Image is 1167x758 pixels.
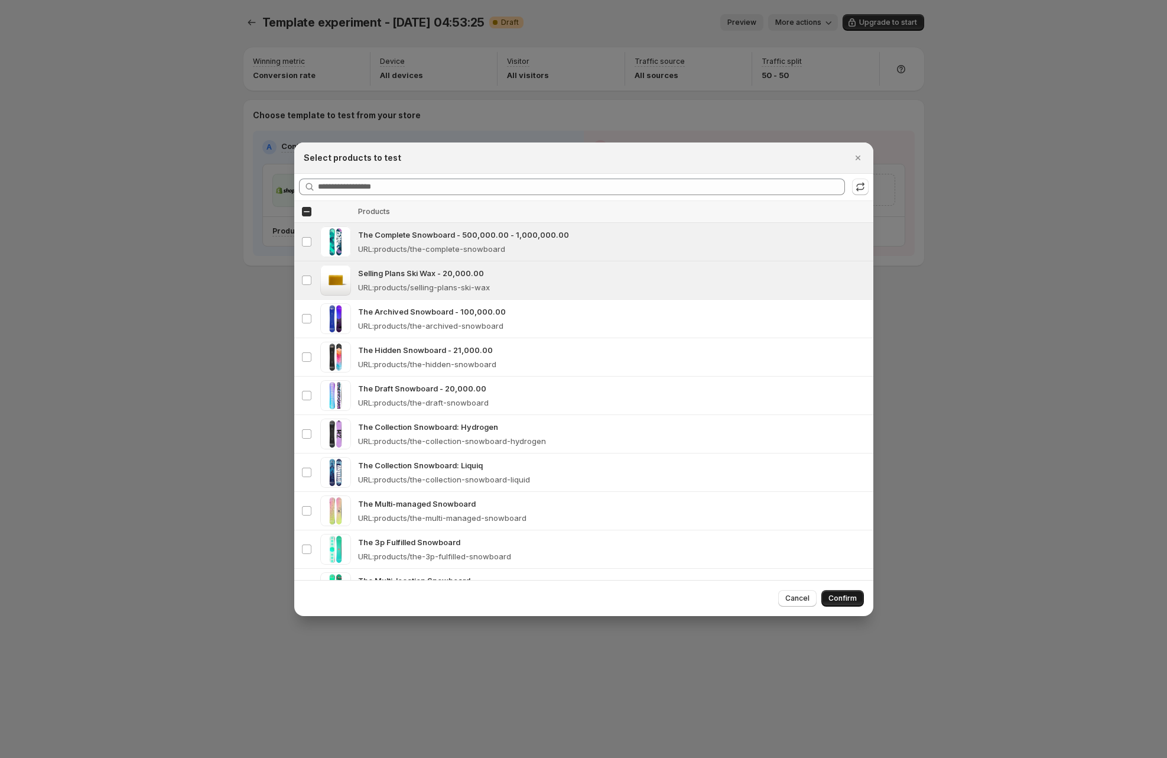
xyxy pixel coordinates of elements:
img: The 3p Fulfilled Snowboard [320,534,351,565]
p: The Multi-managed Snowboard [358,498,866,510]
p: URL : products/the-collection-snowboard-hydrogen [358,435,546,447]
p: Selling Plans Ski Wax - 20,000.00 [358,267,866,279]
img: The Archived Snowboard - 100,000.00 [320,303,351,334]
h2: Select products to test [304,152,401,164]
span: Confirm [828,594,857,603]
p: The 3p Fulfilled Snowboard [358,536,866,548]
img: The Multi-managed Snowboard [320,495,351,526]
p: The Draft Snowboard - 20,000.00 [358,383,866,394]
p: URL : products/the-collection-snowboard-liquid [358,474,530,485]
img: Selling Plans Ski Wax - 20,000.00 [320,265,351,296]
img: The Collection Snowboard: Liquiq [320,457,351,488]
p: The Hidden Snowboard - 21,000.00 [358,344,866,356]
button: Confirm [821,590,864,607]
span: Products [358,207,390,216]
span: Cancel [785,594,810,603]
img: The Multi-location Snowboard [320,572,351,603]
p: URL : products/the-multi-managed-snowboard [358,512,526,524]
p: URL : products/selling-plans-ski-wax [358,281,490,293]
p: The Collection Snowboard: Liquiq [358,459,866,471]
p: The Archived Snowboard - 100,000.00 [358,306,866,318]
p: The Complete Snowboard - 500,000.00 - 1,000,000.00 [358,229,866,241]
p: URL : products/the-complete-snowboard [358,243,505,255]
p: URL : products/the-hidden-snowboard [358,358,496,370]
img: The Collection Snowboard: Hydrogen [320,419,351,449]
img: The Draft Snowboard - 20,000.00 [320,380,351,411]
p: URL : products/the-draft-snowboard [358,397,489,409]
img: The Hidden Snowboard - 21,000.00 [320,342,351,372]
button: Cancel [778,590,817,607]
button: Close [850,150,866,166]
p: The Multi-location Snowboard [358,575,866,587]
p: URL : products/the-3p-fulfilled-snowboard [358,550,511,562]
img: The Complete Snowboard - 500,000.00 - 1,000,000.00 [320,226,351,257]
p: URL : products/the-archived-snowboard [358,320,503,332]
p: The Collection Snowboard: Hydrogen [358,421,866,433]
